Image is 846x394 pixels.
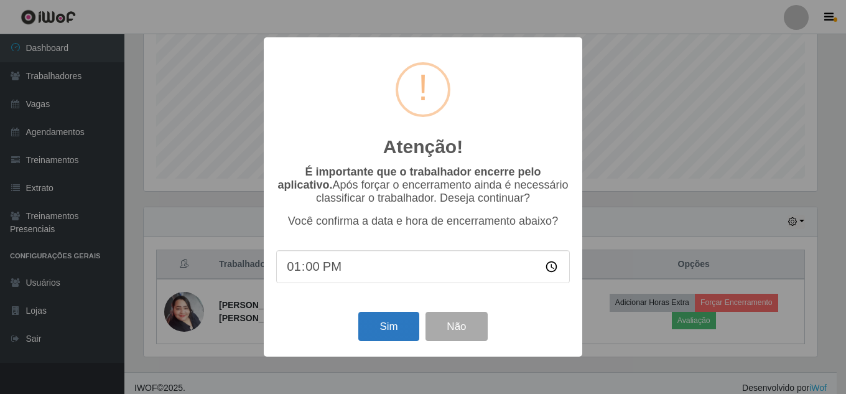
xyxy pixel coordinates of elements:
button: Sim [358,312,419,341]
h2: Atenção! [383,136,463,158]
p: Você confirma a data e hora de encerramento abaixo? [276,215,570,228]
button: Não [425,312,487,341]
p: Após forçar o encerramento ainda é necessário classificar o trabalhador. Deseja continuar? [276,166,570,205]
b: É importante que o trabalhador encerre pelo aplicativo. [277,166,541,191]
